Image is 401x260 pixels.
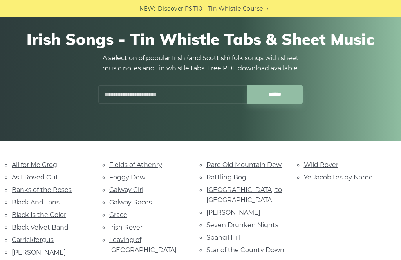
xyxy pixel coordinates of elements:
a: [PERSON_NAME] [12,249,66,256]
a: Grace [109,211,127,219]
a: [GEOGRAPHIC_DATA] to [GEOGRAPHIC_DATA] [206,186,282,204]
a: Wild Rover [304,161,338,169]
a: [PERSON_NAME] [206,209,260,216]
a: Foggy Dew [109,174,145,181]
a: Seven Drunken Nights [206,221,278,229]
a: Black And Tans [12,199,60,206]
span: NEW: [139,4,155,13]
a: Carrickfergus [12,236,54,244]
a: Banks of the Roses [12,186,72,194]
a: Fields of Athenry [109,161,162,169]
h1: Irish Songs - Tin Whistle Tabs & Sheet Music [16,30,385,48]
a: Black Velvet Band [12,224,69,231]
a: Black Is the Color [12,211,66,219]
a: Galway Girl [109,186,143,194]
a: Spancil Hill [206,234,240,241]
a: Rattling Bog [206,174,246,181]
a: All for Me Grog [12,161,57,169]
a: Irish Rover [109,224,143,231]
a: Leaving of [GEOGRAPHIC_DATA] [109,236,177,254]
a: Ye Jacobites by Name [304,174,373,181]
span: Discover [158,4,184,13]
a: Star of the County Down [206,246,284,254]
a: Rare Old Mountain Dew [206,161,282,169]
a: As I Roved Out [12,174,58,181]
p: A selection of popular Irish (and Scottish) folk songs with sheet music notes and tin whistle tab... [95,53,306,74]
a: Galway Races [109,199,152,206]
a: PST10 - Tin Whistle Course [185,4,263,13]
